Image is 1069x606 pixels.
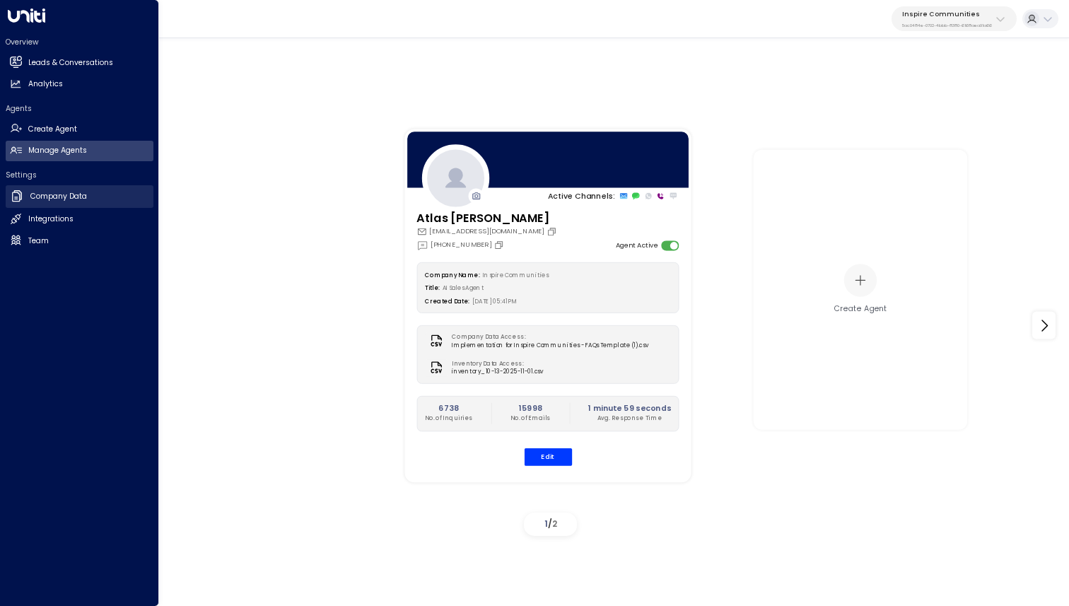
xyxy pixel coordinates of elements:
[547,226,559,236] button: Copy
[451,359,538,368] label: Inventory Data Access:
[6,119,153,139] a: Create Agent
[451,342,648,350] span: Implementation for Inspire Communities - FAQs Template (1).csv
[6,231,153,251] a: Team
[425,285,440,293] label: Title:
[482,272,548,279] span: Inspire Communities
[544,518,548,530] span: 1
[451,368,543,376] span: inventory_10-13-2025-11-01.csv
[28,214,74,225] h2: Integrations
[28,235,49,247] h2: Team
[510,414,550,423] p: No. of Emails
[30,191,87,202] h2: Company Data
[6,37,153,47] h2: Overview
[28,124,77,135] h2: Create Agent
[6,52,153,73] a: Leads & Conversations
[472,298,518,306] span: [DATE] 05:41 PM
[28,57,113,69] h2: Leads & Conversations
[588,403,670,414] h2: 1 minute 59 seconds
[416,239,506,250] div: [PHONE_NUMBER]
[510,403,550,414] h2: 15998
[615,240,657,250] label: Agent Active
[6,74,153,95] a: Analytics
[442,285,484,293] span: AI Sales Agent
[6,141,153,161] a: Manage Agents
[524,448,572,466] button: Edit
[902,23,992,28] p: 5ac0484e-0702-4bbb-8380-6168aea91a66
[425,403,473,414] h2: 6738
[524,513,577,536] div: /
[425,414,473,423] p: No. of Inquiries
[6,103,153,114] h2: Agents
[6,209,153,230] a: Integrations
[425,272,479,279] label: Company Name:
[493,240,506,250] button: Copy
[548,190,615,202] p: Active Channels:
[588,414,670,423] p: Avg. Response Time
[902,10,992,18] p: Inspire Communities
[892,6,1017,31] button: Inspire Communities5ac0484e-0702-4bbb-8380-6168aea91a66
[552,518,557,530] span: 2
[28,78,63,90] h2: Analytics
[6,170,153,180] h2: Settings
[28,145,87,156] h2: Manage Agents
[451,332,643,341] label: Company Data Access:
[834,303,887,315] div: Create Agent
[425,298,469,306] label: Created Date:
[416,226,559,236] div: [EMAIL_ADDRESS][DOMAIN_NAME]
[6,185,153,208] a: Company Data
[416,209,559,226] h3: Atlas [PERSON_NAME]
